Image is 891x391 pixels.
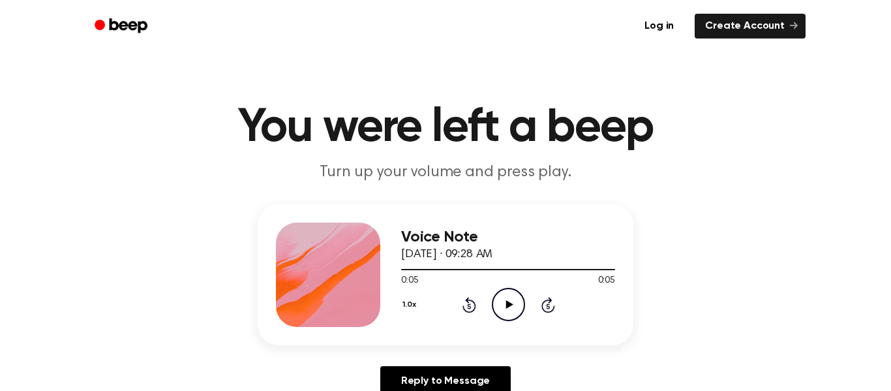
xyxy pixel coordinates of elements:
span: [DATE] · 09:28 AM [401,249,492,260]
span: 0:05 [598,274,615,288]
h1: You were left a beep [112,104,779,151]
a: Beep [85,14,159,39]
h3: Voice Note [401,228,615,246]
p: Turn up your volume and press play. [195,162,696,183]
span: 0:05 [401,274,418,288]
a: Log in [631,11,687,41]
a: Create Account [695,14,806,39]
button: 1.0x [401,294,421,316]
